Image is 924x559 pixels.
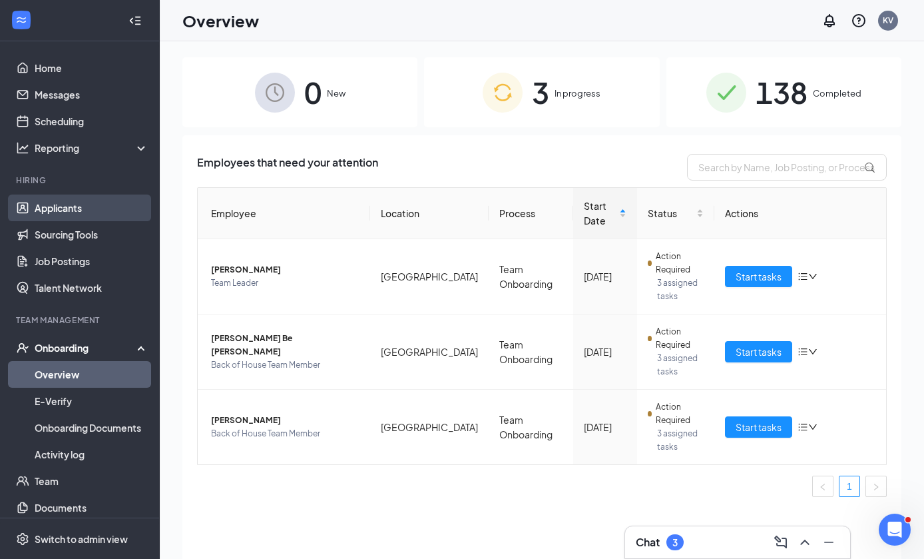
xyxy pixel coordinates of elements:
[35,195,148,221] a: Applicants
[821,534,837,550] svg: Minimize
[16,141,29,155] svg: Analysis
[16,341,29,354] svg: UserCheck
[798,422,808,432] span: bars
[35,341,137,354] div: Onboarding
[211,332,359,358] span: [PERSON_NAME] Be [PERSON_NAME]
[35,55,148,81] a: Home
[736,344,782,359] span: Start tasks
[35,494,148,521] a: Documents
[211,358,359,372] span: Back of House Team Member
[657,427,704,454] span: 3 assigned tasks
[725,266,792,287] button: Start tasks
[756,69,808,115] span: 138
[35,414,148,441] a: Onboarding Documents
[182,9,259,32] h1: Overview
[773,534,789,550] svg: ComposeMessage
[872,483,880,491] span: right
[736,269,782,284] span: Start tasks
[672,537,678,548] div: 3
[35,108,148,135] a: Scheduling
[489,188,574,239] th: Process
[327,87,346,100] span: New
[736,420,782,434] span: Start tasks
[16,175,146,186] div: Hiring
[808,272,817,281] span: down
[879,514,911,546] iframe: Intercom live chat
[35,361,148,388] a: Overview
[656,400,703,427] span: Action Required
[808,347,817,356] span: down
[584,199,616,228] span: Start Date
[489,314,574,390] td: Team Onboarding
[657,352,704,378] span: 3 assigned tasks
[865,476,887,497] li: Next Page
[489,239,574,314] td: Team Onboarding
[687,154,887,181] input: Search by Name, Job Posting, or Process
[16,314,146,326] div: Team Management
[812,476,833,497] li: Previous Page
[211,263,359,277] span: [PERSON_NAME]
[555,87,600,100] span: In progress
[370,314,489,390] td: [GEOGRAPHIC_DATA]
[812,476,833,497] button: left
[211,427,359,440] span: Back of House Team Member
[584,344,626,359] div: [DATE]
[656,250,703,277] span: Action Required
[725,416,792,438] button: Start tasks
[584,269,626,284] div: [DATE]
[839,476,860,497] li: 1
[883,15,893,26] div: KV
[798,346,808,357] span: bars
[813,87,861,100] span: Completed
[819,483,827,491] span: left
[197,154,378,181] span: Employees that need your attention
[865,476,887,497] button: right
[35,275,148,301] a: Talent Network
[16,532,29,546] svg: Settings
[851,13,867,29] svg: QuestionInfo
[15,13,28,27] svg: WorkstreamLogo
[532,69,549,115] span: 3
[770,532,792,553] button: ComposeMessage
[128,14,142,27] svg: Collapse
[35,532,128,546] div: Switch to admin view
[35,468,148,494] a: Team
[808,422,817,432] span: down
[637,188,714,239] th: Status
[818,532,839,553] button: Minimize
[797,534,813,550] svg: ChevronUp
[35,221,148,248] a: Sourcing Tools
[794,532,815,553] button: ChevronUp
[714,188,887,239] th: Actions
[656,325,703,352] span: Action Required
[370,188,489,239] th: Location
[839,476,859,496] a: 1
[35,441,148,468] a: Activity log
[584,420,626,434] div: [DATE]
[725,341,792,362] button: Start tasks
[370,390,489,464] td: [GEOGRAPHIC_DATA]
[35,141,149,155] div: Reporting
[636,535,660,550] h3: Chat
[198,188,370,239] th: Employee
[35,388,148,414] a: E-Verify
[657,277,704,303] span: 3 assigned tasks
[370,239,489,314] td: [GEOGRAPHIC_DATA]
[35,248,148,275] a: Job Postings
[821,13,837,29] svg: Notifications
[648,206,694,221] span: Status
[798,271,808,282] span: bars
[211,414,359,427] span: [PERSON_NAME]
[211,277,359,290] span: Team Leader
[489,390,574,464] td: Team Onboarding
[35,81,148,108] a: Messages
[304,69,322,115] span: 0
